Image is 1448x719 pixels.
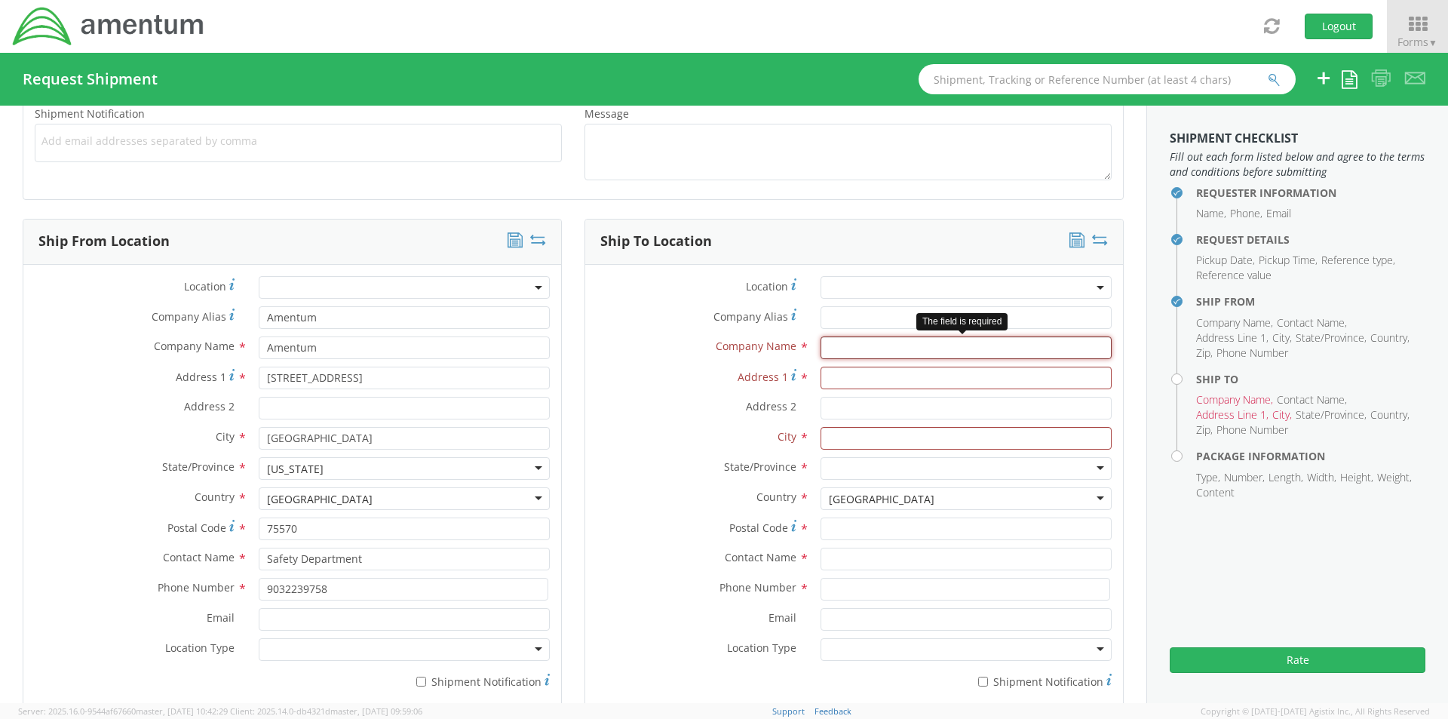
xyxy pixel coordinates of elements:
[1196,330,1269,346] li: Address Line 1
[1201,705,1430,717] span: Copyright © [DATE]-[DATE] Agistix Inc., All Rights Reserved
[207,610,235,625] span: Email
[1296,407,1367,422] li: State/Province
[184,279,226,293] span: Location
[584,106,629,121] span: Message
[1216,422,1288,438] li: Phone Number
[746,279,788,293] span: Location
[829,492,934,507] div: [GEOGRAPHIC_DATA]
[1170,647,1425,673] button: Rate
[152,309,226,324] span: Company Alias
[1216,346,1288,361] li: Phone Number
[1370,330,1410,346] li: Country
[267,462,324,477] div: [US_STATE]
[267,492,373,507] div: [GEOGRAPHIC_DATA]
[600,234,712,249] h3: Ship To Location
[1397,35,1437,49] span: Forms
[176,370,226,384] span: Address 1
[1196,234,1425,245] h4: Request Details
[1428,36,1437,49] span: ▼
[1277,392,1347,407] li: Contact Name
[1170,149,1425,180] span: Fill out each form listed below and agree to the terms and conditions before submitting
[259,671,550,690] label: Shipment Notification
[1196,253,1255,268] li: Pickup Date
[1259,253,1318,268] li: Pickup Time
[416,677,426,687] input: Shipment Notification
[1196,268,1272,283] li: Reference value
[38,234,170,249] h3: Ship From Location
[154,339,235,353] span: Company Name
[1196,296,1425,307] h4: Ship From
[768,610,796,625] span: Email
[713,309,788,324] span: Company Alias
[778,429,796,444] span: City
[1266,206,1291,221] li: Email
[1321,253,1395,268] li: Reference type
[916,313,1008,330] div: The field is required
[738,370,788,384] span: Address 1
[216,429,235,444] span: City
[724,459,796,474] span: State/Province
[184,399,235,413] span: Address 2
[1196,407,1269,422] li: Address Line 1
[1224,470,1265,485] li: Number
[1370,407,1410,422] li: Country
[746,399,796,413] span: Address 2
[727,641,796,655] span: Location Type
[162,459,235,474] span: State/Province
[165,641,235,655] span: Location Type
[230,705,422,717] span: Client: 2025.14.0-db4321d
[1196,470,1220,485] li: Type
[719,580,796,595] span: Phone Number
[1196,422,1213,438] li: Zip
[1269,470,1303,485] li: Length
[772,705,805,717] a: Support
[163,550,235,564] span: Contact Name
[18,705,228,717] span: Server: 2025.16.0-9544af67660
[167,521,226,535] span: Postal Code
[1170,132,1425,146] h3: Shipment Checklist
[1196,315,1273,330] li: Company Name
[1296,330,1367,346] li: State/Province
[23,71,158,88] h4: Request Shipment
[41,134,555,149] span: Add email addresses separated by comma
[1196,346,1213,361] li: Zip
[1196,450,1425,462] h4: Package Information
[1196,206,1226,221] li: Name
[1272,330,1292,346] li: City
[1230,206,1262,221] li: Phone
[35,106,145,121] span: Shipment Notification
[1196,373,1425,385] h4: Ship To
[919,64,1296,94] input: Shipment, Tracking or Reference Number (at least 4 chars)
[195,490,235,504] span: Country
[1307,470,1336,485] li: Width
[11,5,206,48] img: dyn-intl-logo-049831509241104b2a82.png
[729,521,788,535] span: Postal Code
[716,339,796,353] span: Company Name
[1377,470,1412,485] li: Weight
[814,705,851,717] a: Feedback
[1196,187,1425,198] h4: Requester Information
[1305,14,1373,39] button: Logout
[1196,485,1235,500] li: Content
[1196,392,1273,407] li: Company Name
[821,671,1112,690] label: Shipment Notification
[158,580,235,595] span: Phone Number
[978,677,988,687] input: Shipment Notification
[1272,407,1292,422] li: City
[1340,470,1373,485] li: Height
[330,705,422,717] span: master, [DATE] 09:59:06
[725,550,796,564] span: Contact Name
[1277,315,1347,330] li: Contact Name
[756,490,796,504] span: Country
[136,705,228,717] span: master, [DATE] 10:42:29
